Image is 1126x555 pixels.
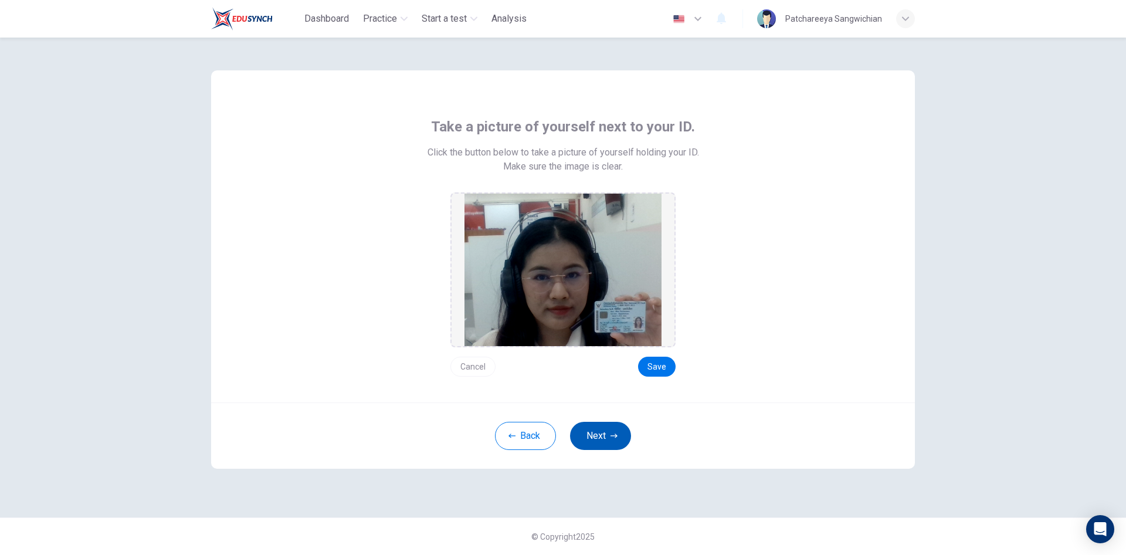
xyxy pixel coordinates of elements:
button: Next [570,422,631,450]
button: Dashboard [300,8,354,29]
img: Profile picture [757,9,776,28]
button: Cancel [450,357,496,377]
button: Practice [358,8,412,29]
img: Train Test logo [211,7,273,31]
span: Start a test [422,12,467,26]
button: Save [638,357,676,377]
button: Start a test [417,8,482,29]
span: Click the button below to take a picture of yourself holding your ID. [428,145,699,160]
img: preview screemshot [464,194,662,346]
span: Analysis [491,12,527,26]
span: Dashboard [304,12,349,26]
span: Practice [363,12,397,26]
div: Open Intercom Messenger [1086,515,1114,543]
div: Patchareeya Sangwichian [785,12,882,26]
span: © Copyright 2025 [531,532,595,542]
button: Back [495,422,556,450]
span: Make sure the image is clear. [503,160,623,174]
img: en [671,15,686,23]
span: Take a picture of yourself next to your ID. [431,117,695,136]
button: Analysis [487,8,531,29]
a: Train Test logo [211,7,300,31]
